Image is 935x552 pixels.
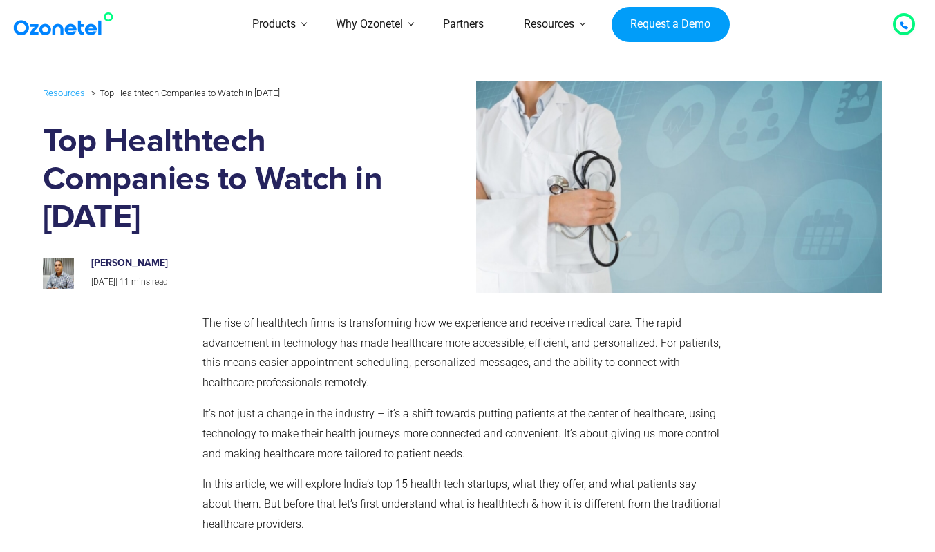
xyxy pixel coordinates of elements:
[120,277,129,287] span: 11
[131,277,168,287] span: mins read
[91,275,383,290] p: |
[43,258,74,289] img: prashanth-kancherla_avatar-200x200.jpeg
[43,85,85,101] a: Resources
[88,84,280,102] li: Top Healthtech Companies to Watch in [DATE]
[202,407,719,460] span: It’s not just a change in the industry – it’s a shift towards putting patients at the center of h...
[91,258,383,269] h6: [PERSON_NAME]
[91,277,115,287] span: [DATE]
[202,477,721,531] span: In this article, we will explore India’s top 15 health tech startups, what they offer, and what p...
[202,316,721,389] span: The rise of healthtech firms is transforming how we experience and receive medical care. The rapi...
[612,7,730,43] a: Request a Demo
[43,123,397,237] h1: Top Healthtech Companies to Watch in [DATE]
